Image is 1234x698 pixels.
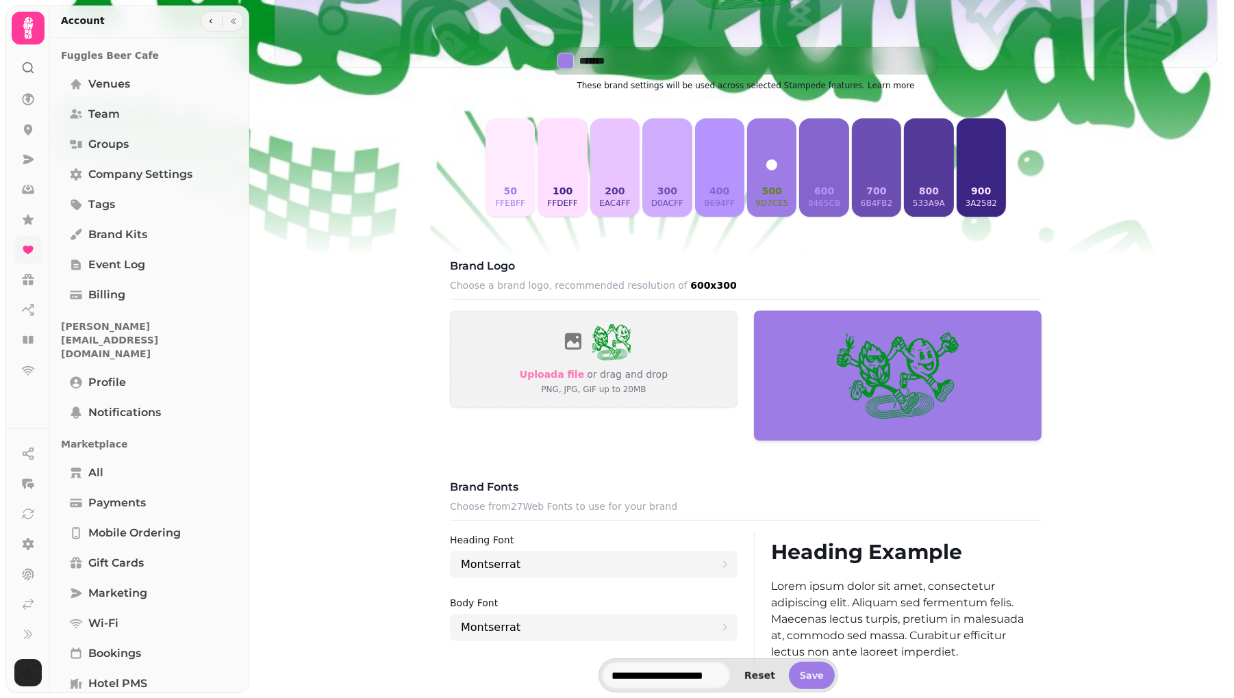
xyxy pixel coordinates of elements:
a: Mobile ordering [61,519,238,547]
button: Select color [557,53,574,69]
button: 50ffebff [486,118,535,217]
p: PNG, JPG, GIF up to 20MB [520,383,668,396]
p: ffebff [495,198,525,209]
span: Event log [88,257,145,273]
p: d0acff [651,198,683,209]
a: Tags [61,191,238,218]
a: Learn more [868,81,914,90]
p: 100 [547,184,577,198]
p: Choose from 27 Web Fonts to use for your brand [450,498,1042,515]
a: Billing [61,281,238,309]
span: All [88,465,103,481]
h2: Heading Example [771,543,1025,562]
label: Body font [450,595,738,611]
a: Venues [61,70,238,98]
button: 7006b4fb2 [852,118,901,217]
a: Wi-Fi [61,610,238,637]
a: Hotel PMS [61,670,238,697]
p: 8465cb [808,198,840,209]
span: Hotel PMS [88,675,147,692]
a: Company settings [61,161,238,188]
p: 3a2582 [966,198,997,209]
p: Choose a brand logo, recommended resolution of [450,277,746,294]
p: 700 [861,184,892,198]
a: Gift cards [61,550,238,577]
span: Marketing [88,585,147,602]
span: Wi-Fi [88,615,118,632]
label: Heading font [450,532,738,548]
span: Team [88,106,120,122]
span: Profile [88,374,126,391]
a: Marketing [61,580,238,607]
a: Brand Kits [61,221,238,248]
p: or drag and drop [584,366,668,383]
p: [PERSON_NAME][EMAIL_ADDRESS][DOMAIN_NAME] [61,314,238,366]
button: 300d0acff [642,118,692,217]
span: Billing [88,287,125,303]
button: 5009d7ce5 [747,118,796,217]
a: Event log [61,251,238,279]
span: Bookings [88,645,141,662]
span: Gift cards [88,555,144,571]
p: 600 [808,184,840,198]
p: ffdeff [547,198,577,209]
p: 9d7ce5 [755,198,788,209]
img: User avatar [14,659,42,686]
span: Venues [88,76,130,92]
span: Payments [88,495,146,511]
span: Groups [88,136,129,153]
p: Montserrat [461,619,520,636]
p: Fuggles Beer Cafe [61,43,238,68]
span: Save [800,671,824,680]
button: Reset [733,667,786,684]
a: All [61,459,238,487]
button: User avatar [12,659,45,686]
span: Tags [88,196,115,213]
span: Upload a file [520,369,584,380]
span: Mobile ordering [88,525,181,541]
a: Groups [61,131,238,158]
a: Payments [61,489,238,517]
p: Lorem ipsum dolor sit amet, consectetur adipiscing elit. Aliquam sed fermentum felis. Maecenas le... [771,578,1025,660]
img: aHR0cHM6Ly9maWxlcy5zdGFtcGVkZS5haS80ZmQ4OTMzMy0xMzhiLTQ1MmMtYjcxOS0zNDFiZjAwY2NhYTcvbWVkaWEvZjNhO... [592,322,631,361]
button: 9003a2582 [957,118,1006,217]
a: Profile [61,369,238,396]
span: Brand Kits [88,227,147,243]
button: 100ffdeff [538,118,587,217]
img: brand-header [754,311,1042,441]
p: eac4ff [599,198,630,209]
p: 400 [704,184,735,198]
a: Notifications [61,399,238,426]
p: These brand settings will be used across selected Stampede features. [554,77,937,94]
a: Team [61,101,238,128]
button: 200eac4ff [590,118,640,217]
h2: Account [61,14,105,27]
button: 6008465cb [799,118,848,217]
p: b694ff [704,198,735,209]
a: Bookings [61,640,238,667]
p: 533a9a [913,198,945,209]
h3: Brand fonts [450,479,1042,495]
p: 900 [966,184,997,198]
p: 800 [913,184,945,198]
p: Marketplace [61,432,238,456]
button: 800533a9a [904,118,953,217]
b: 600x300 [690,280,736,291]
p: Montserrat [461,556,520,573]
p: 50 [495,184,525,198]
p: 200 [599,184,630,198]
div: Select color [554,47,937,75]
p: 6b4fb2 [861,198,892,209]
p: 500 [755,184,788,198]
span: Notifications [88,404,161,421]
span: Reset [744,671,775,680]
span: Company settings [88,166,192,183]
button: Save [789,662,835,689]
h3: Brand logo [450,258,746,274]
p: 300 [651,184,683,198]
button: 400b694ff [695,118,744,217]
